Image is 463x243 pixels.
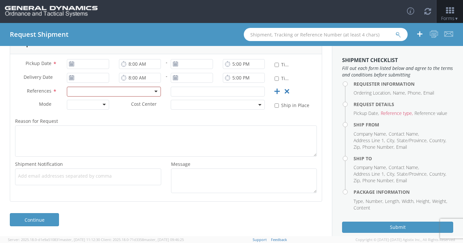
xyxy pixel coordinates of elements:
li: Length [385,198,400,205]
li: Width [402,198,415,205]
h4: Request Shipment [10,31,68,38]
span: Pickup Date [26,60,51,66]
li: Company Name [354,131,387,137]
li: Phone Number [362,144,395,150]
span: Message [171,161,190,167]
span: Forms [441,15,458,21]
h4: Request Details [354,102,453,107]
img: gd-ots-0c3321f2eb4c994f95cb.png [5,6,98,17]
span: Fill out each form listed below and agree to the terms and conditions before submitting [342,65,453,78]
span: Client: 2025.18.0-71d3358 [101,237,184,242]
a: Continue [10,213,59,226]
li: Reference type [381,110,413,117]
li: Reference value [415,110,447,117]
li: Zip [354,144,361,150]
li: Contact Name [389,131,419,137]
li: Email [423,90,434,96]
li: Type [354,198,364,205]
h4: Ship To [354,156,453,161]
li: Weight [432,198,447,205]
li: Country [429,171,446,177]
label: Time Definite [275,74,291,82]
li: Email [396,144,407,150]
li: Phone [408,90,422,96]
li: Address Line 1 [354,171,385,177]
button: Submit [342,222,453,233]
li: State/Province [397,171,428,177]
input: Shipment, Tracking or Reference Number (at least 4 chars) [244,28,408,41]
label: Ship in Place [275,101,311,109]
span: Delivery Date [24,74,53,81]
li: Height [416,198,431,205]
span: Reason for Request [15,118,58,124]
span: Shipment Notification [15,161,63,167]
input: Time Definite [275,77,279,81]
li: Phone Number [362,177,395,184]
span: master, [DATE] 11:12:30 [60,237,100,242]
span: ▼ [454,16,458,21]
span: Server: 2025.18.0-d1e9a510831 [8,237,100,242]
h4: Package Information [354,189,453,194]
li: City [387,137,395,144]
a: Support [253,237,267,242]
h3: Request Details [17,41,64,47]
h4: Ship From [354,122,453,127]
li: Content [354,205,370,211]
span: master, [DATE] 09:46:25 [144,237,184,242]
li: Number [366,198,383,205]
li: Name [393,90,406,96]
li: Email [396,177,407,184]
li: State/Province [397,137,428,144]
h3: Shipment Checklist [342,57,453,63]
li: Contact Name [389,164,419,171]
span: Mode [39,101,51,107]
li: Zip [354,177,361,184]
li: Pickup Date [354,110,379,117]
li: City [387,171,395,177]
span: References [27,88,51,94]
li: Ordering Location [354,90,391,96]
li: Company Name [354,164,387,171]
input: Ship in Place [275,103,279,108]
input: Time Definite [275,63,279,67]
a: Feedback [271,237,287,242]
span: Cost Center [131,101,157,108]
li: Address Line 1 [354,137,385,144]
span: Add email addresses separated by comma [18,173,158,179]
span: Copyright © [DATE]-[DATE] Agistix Inc., All Rights Reserved [356,237,455,242]
li: Country [429,137,446,144]
h4: Requester Information [354,81,453,86]
label: Time Definite [275,60,291,68]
